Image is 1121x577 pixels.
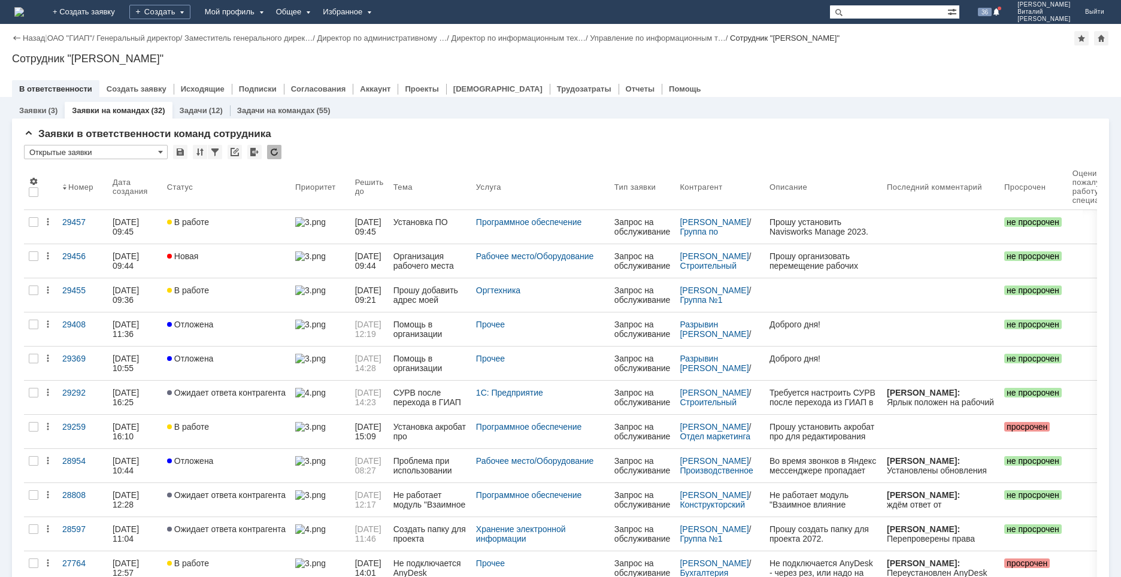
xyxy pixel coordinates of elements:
a: Генеральный директор [96,34,180,42]
div: Действия [43,320,53,329]
div: 28954 [62,456,103,466]
span: [DATE] 14:23 [355,388,384,407]
a: Отложена [162,449,290,482]
a: Установка ПО [389,210,471,244]
div: / [680,456,760,475]
a: Организация рабочего места [389,244,471,278]
div: [DATE] 11:36 [113,320,141,339]
a: 28597 [57,517,108,551]
div: (55) [317,106,331,115]
span: Ожидает ответа контрагента [167,524,286,534]
div: | [45,33,47,42]
span: Настройки [29,177,38,186]
a: [DATE] 09:36 [108,278,162,312]
img: 4.png [295,524,325,534]
a: [DATE] 14:28 [350,347,389,380]
a: [DATE] 12:19 [350,312,389,346]
a: не просрочен [999,312,1068,346]
div: Действия [43,251,53,261]
div: Действия [43,422,53,432]
div: 29455 [62,286,103,295]
div: [DATE] 11:04 [113,524,141,543]
a: [DATE] 10:55 [108,347,162,380]
div: Решить до [355,178,384,196]
a: Прочее [476,354,505,363]
div: Описание [769,183,807,192]
div: [DATE] 10:44 [113,456,141,475]
a: [DATE] 11:04 [108,517,162,551]
a: [PERSON_NAME] [680,217,749,227]
div: Создать папку для проекта [393,524,466,543]
div: Запрос на обслуживание [614,354,671,373]
div: [DATE] 09:45 [113,217,141,236]
a: 29455 [57,278,108,312]
span: Заявки в ответственности команд сотрудника [24,128,271,139]
div: Запрос на обслуживание [614,286,671,305]
img: 3.png [295,251,325,261]
a: 1С: Предприятие [476,388,543,397]
a: ОАО "ГИАП" [47,34,92,42]
div: Организация рабочего места [393,251,466,271]
span: В работе [167,422,209,432]
span: [DATE] 12:17 [355,490,384,509]
div: Запрос на обслуживание [614,320,671,339]
a: Управление по информационным т… [590,34,726,42]
div: Проблема при использовании гарнитуры на компьютере [PERSON_NAME] [393,456,466,475]
a: 29292 [57,381,108,414]
a: Строительный отдел №1 [680,397,738,417]
a: Создать заявку [107,84,166,93]
th: Услуга [471,164,610,210]
a: Помощь в организации дистанционного обучения сотрудников МО1 (Курс "СТАРТ-Проф") [389,347,471,380]
div: Действия [43,354,53,363]
div: Сделать домашней страницей [1094,31,1108,45]
img: 3.png [295,320,325,329]
img: 3.png [295,286,325,295]
div: / [317,34,451,42]
span: В работе [167,286,209,295]
a: Запрос на обслуживание [610,381,675,414]
div: Дата создания [113,178,148,196]
a: 29456 [57,244,108,278]
div: 29457 [62,217,103,227]
div: 28808 [62,490,103,500]
a: [PERSON_NAME] [680,558,749,568]
a: 3.png [290,415,350,448]
a: [DATE] 09:44 [108,244,162,278]
div: Не работает модуль "Взаимное влияние отверстий" [393,490,466,509]
a: [PERSON_NAME] [680,456,749,466]
a: 3.png [290,483,350,517]
div: [DATE] 09:36 [113,286,141,305]
div: СУРВ после перехода в ГИАП ИНЖИНИРИНГ [393,388,466,407]
a: Запрос на обслуживание [610,347,675,380]
a: Группа №1 [680,534,722,543]
a: Помощь в организации обучения по программе "Передовые практики проектирования пароконденсатных си... [389,312,471,346]
a: Запрос на обслуживание [610,517,675,551]
a: Установка акробат про [389,415,471,448]
span: не просрочен [1004,354,1062,363]
span: Ожидает ответа контрагента [167,388,286,397]
div: 27764 [62,558,103,568]
div: Установка ПО [393,217,466,227]
a: [DATE] 15:09 [350,415,389,448]
a: 4.png [290,517,350,551]
a: Группа №1 [680,295,722,305]
span: [DATE] 09:21 [355,286,384,305]
div: Запрос на обслуживание [614,524,671,543]
span: [DATE] 15:09 [355,422,384,441]
a: не просрочен [999,483,1068,517]
th: Тип заявки [610,164,675,210]
span: не просрочен [1004,490,1062,500]
a: В ответственности [19,84,92,93]
span: [DATE] 11:46 [355,524,384,543]
a: Подписки [239,84,277,93]
a: 3.png [290,347,350,380]
a: [DATE] 12:28 [108,483,162,517]
a: [DATE] 09:21 [350,278,389,312]
a: Группа по динамическому оборудованию [680,227,743,256]
a: Производственное управление [680,466,755,485]
a: не просрочен [999,347,1068,380]
a: Трудозатраты [557,84,611,93]
div: / [47,34,97,42]
div: (3) [48,106,57,115]
a: [DATE] 16:10 [108,415,162,448]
